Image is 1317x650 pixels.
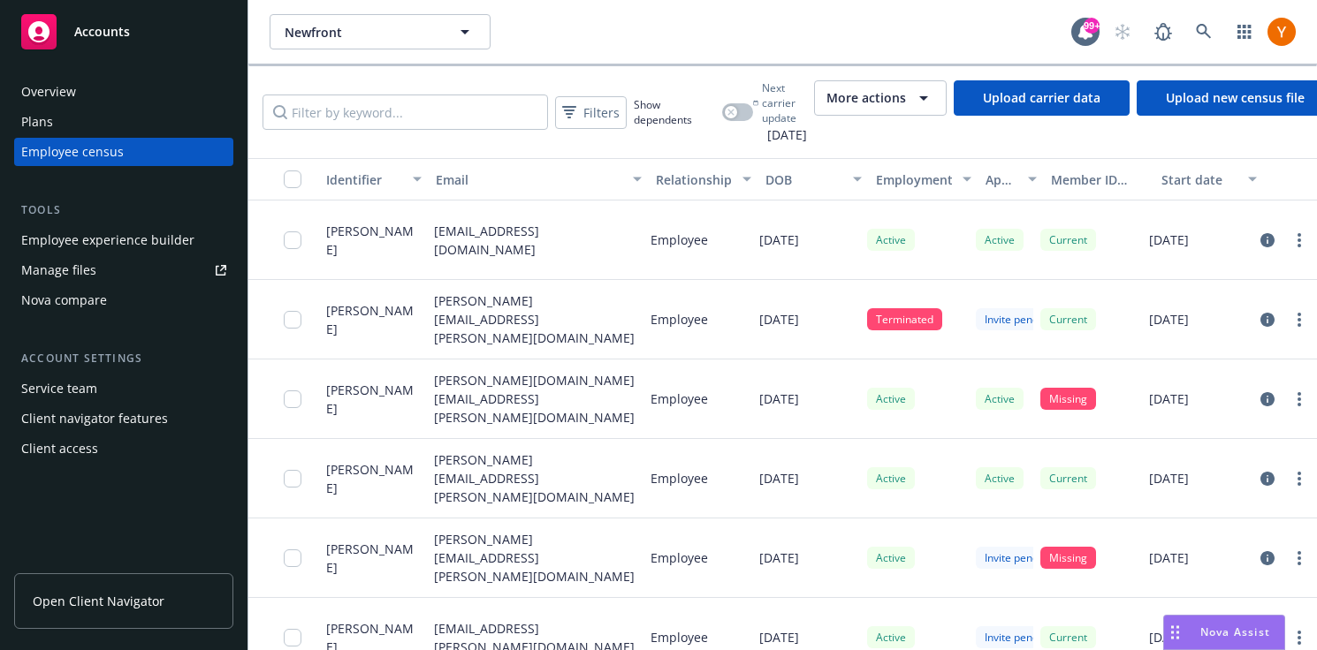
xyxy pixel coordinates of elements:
button: Start date [1154,158,1264,200]
div: 99+ [1084,17,1100,33]
a: Client navigator features [14,404,233,433]
a: more [1289,627,1310,648]
input: Filter by keyword... [263,94,548,130]
a: circleInformation [1257,309,1278,330]
p: [EMAIL_ADDRESS][DOMAIN_NAME] [434,222,636,259]
p: Employee [651,469,708,487]
p: [DATE] [759,231,799,249]
input: Toggle Row Selected [284,311,301,329]
p: [PERSON_NAME][EMAIL_ADDRESS][PERSON_NAME][DOMAIN_NAME] [434,530,636,586]
button: App status [978,158,1045,200]
a: Start snowing [1105,14,1140,49]
a: circleInformation [1257,468,1278,489]
div: Active [976,467,1024,489]
a: more [1289,230,1310,251]
span: [PERSON_NAME] [326,381,420,418]
p: [DATE] [759,389,799,408]
div: Missing [1040,388,1096,410]
a: Plans [14,108,233,136]
input: Toggle Row Selected [284,231,301,249]
a: Overview [14,78,233,106]
a: Manage files [14,256,233,284]
a: Accounts [14,7,233,57]
div: Manage files [21,256,96,284]
a: more [1289,389,1310,410]
a: Search [1186,14,1222,49]
p: [DATE] [759,469,799,487]
span: [PERSON_NAME] [326,222,420,259]
div: Client navigator features [21,404,168,433]
div: Current [1040,467,1096,489]
p: [PERSON_NAME][EMAIL_ADDRESS][PERSON_NAME][DOMAIN_NAME] [434,291,636,347]
p: [DATE] [1149,469,1189,487]
p: Employee [651,628,708,646]
input: Toggle Row Selected [284,629,301,646]
div: Employee experience builder [21,226,194,254]
div: Active [867,229,915,251]
span: [PERSON_NAME] [326,301,420,338]
button: Filters [555,96,627,129]
button: Identifier [319,158,429,200]
div: Active [867,547,915,569]
p: [DATE] [1149,231,1189,249]
button: Newfront [270,14,491,49]
button: DOB [758,158,868,200]
button: Nova Assist [1163,615,1285,650]
div: Account settings [14,350,233,367]
a: Service team [14,374,233,403]
p: [DATE] [1149,548,1189,567]
div: Nova compare [21,286,107,314]
p: [DATE] [1149,310,1189,329]
input: Select all [284,170,301,188]
p: [DATE] [759,310,799,329]
input: Toggle Row Selected [284,470,301,487]
div: Terminated [867,308,942,330]
span: Filters [559,100,623,125]
div: Invite pending [976,308,1062,330]
a: more [1289,468,1310,489]
input: Toggle Row Selected [284,549,301,567]
div: Tools [14,201,233,219]
a: Report a Bug [1146,14,1181,49]
p: Employee [651,548,708,567]
div: Drag to move [1164,616,1186,649]
div: Current [1040,229,1096,251]
a: circleInformation [1257,230,1278,251]
span: [PERSON_NAME] [326,460,420,497]
span: Accounts [74,25,130,39]
div: App status [986,170,1018,189]
p: [DATE] [1149,389,1189,408]
a: Client access [14,435,233,463]
span: Nova Assist [1200,624,1270,639]
span: Open Client Navigator [33,592,164,610]
div: Invite pending [976,547,1062,569]
input: Toggle Row Selected [284,390,301,408]
div: Identifier [326,170,402,189]
button: Member ID status [1044,158,1153,200]
p: [DATE] [759,548,799,567]
a: circleInformation [1257,548,1278,569]
span: Show dependents [634,97,715,127]
span: Newfront [285,23,438,42]
span: [DATE] [753,125,807,144]
div: Employee census [21,138,124,166]
div: Missing [1040,547,1096,569]
button: Employment [869,158,978,200]
img: photo [1268,18,1296,46]
div: DOB [765,170,841,189]
div: Relationship [656,170,732,189]
a: circleInformation [1257,389,1278,410]
button: Relationship [649,158,758,200]
button: Email [429,158,649,200]
p: [DATE] [1149,628,1189,646]
a: Switch app [1227,14,1262,49]
div: Active [867,467,915,489]
div: Service team [21,374,97,403]
p: Employee [651,389,708,408]
div: Current [1040,626,1096,648]
a: Employee experience builder [14,226,233,254]
a: Upload carrier data [954,80,1130,116]
a: more [1289,309,1310,330]
a: Employee census [14,138,233,166]
div: Client access [21,435,98,463]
